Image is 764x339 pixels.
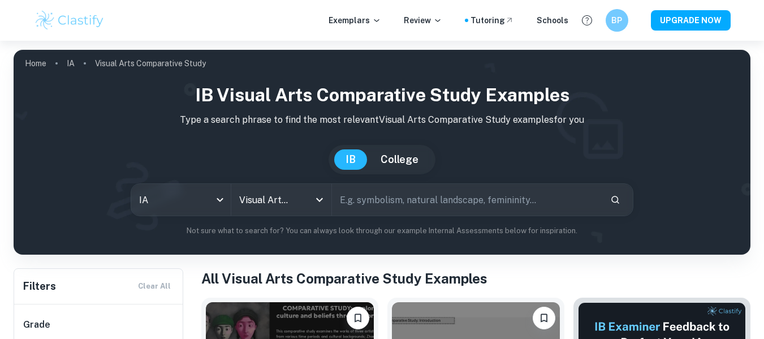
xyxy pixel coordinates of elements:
[34,9,106,32] img: Clastify logo
[471,14,514,27] a: Tutoring
[606,190,625,209] button: Search
[95,57,206,70] p: Visual Arts Comparative Study
[533,307,555,329] button: Bookmark
[23,225,741,237] p: Not sure what to search for? You can always look through our example Internal Assessments below f...
[201,268,750,289] h1: All Visual Arts Comparative Study Examples
[537,14,568,27] a: Schools
[610,14,623,27] h6: BP
[334,149,367,170] button: IB
[23,278,56,294] h6: Filters
[332,184,602,216] input: E.g. symbolism, natural landscape, femininity...
[329,14,381,27] p: Exemplars
[131,184,231,216] div: IA
[577,11,597,30] button: Help and Feedback
[23,318,175,332] h6: Grade
[606,9,628,32] button: BP
[347,307,369,329] button: Bookmark
[67,55,75,71] a: IA
[312,192,327,208] button: Open
[25,55,46,71] a: Home
[23,113,741,127] p: Type a search phrase to find the most relevant Visual Arts Comparative Study examples for you
[651,10,731,31] button: UPGRADE NOW
[14,50,750,255] img: profile cover
[404,14,442,27] p: Review
[23,81,741,109] h1: IB Visual Arts Comparative Study examples
[369,149,430,170] button: College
